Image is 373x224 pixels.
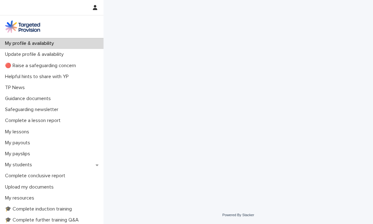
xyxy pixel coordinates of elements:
[3,96,56,102] p: Guidance documents
[3,206,77,212] p: 🎓 Complete induction training
[3,40,59,46] p: My profile & availability
[3,217,84,223] p: 🎓 Complete further training Q&A
[3,63,81,69] p: 🔴 Raise a safeguarding concern
[3,151,35,157] p: My payslips
[3,51,69,57] p: Update profile & availability
[3,107,63,113] p: Safeguarding newsletter
[3,129,34,135] p: My lessons
[3,118,66,124] p: Complete a lesson report
[5,20,40,33] img: M5nRWzHhSzIhMunXDL62
[3,195,39,201] p: My resources
[3,85,30,91] p: TP News
[3,184,59,190] p: Upload my documents
[3,173,70,179] p: Complete conclusive report
[3,74,74,80] p: Helpful hints to share with YP
[3,162,37,168] p: My students
[222,213,254,217] a: Powered By Stacker
[3,140,35,146] p: My payouts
